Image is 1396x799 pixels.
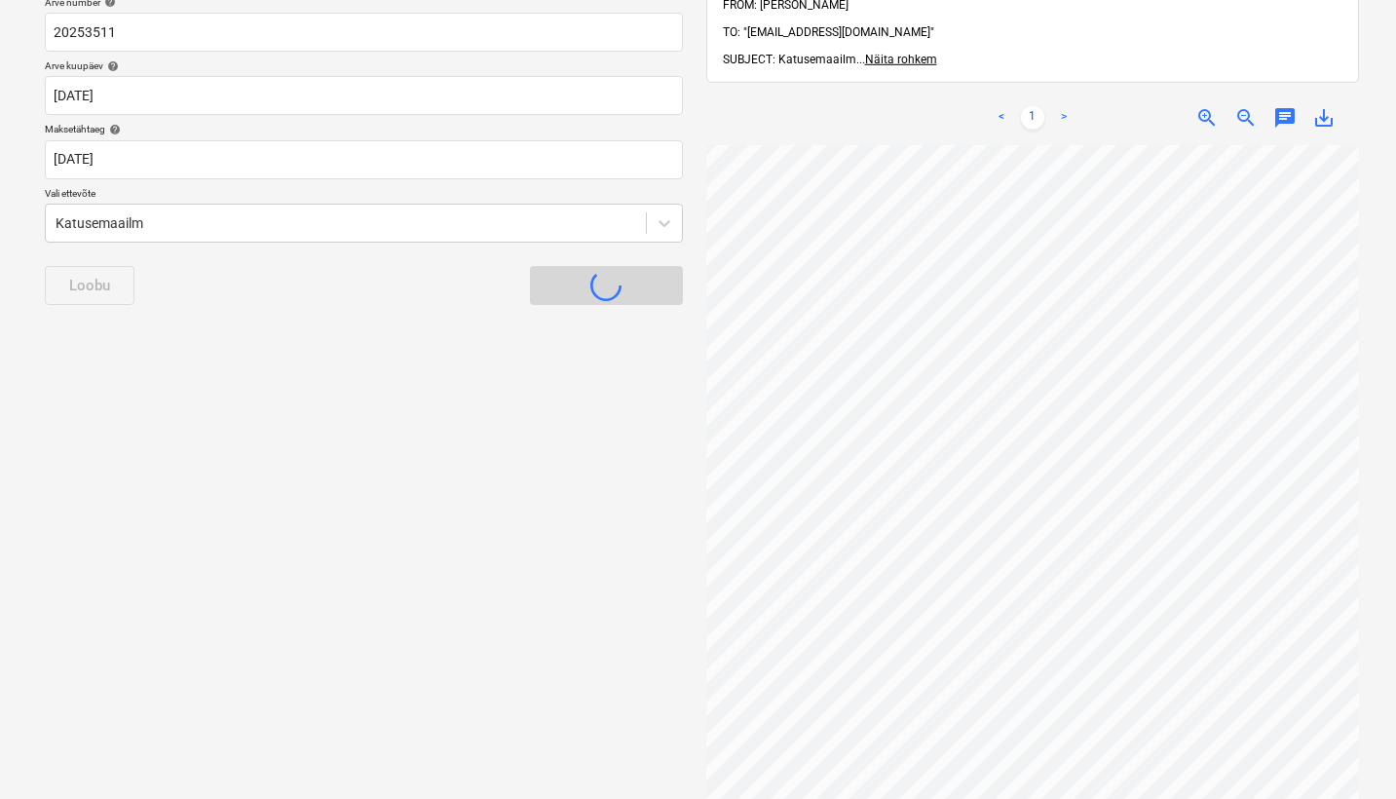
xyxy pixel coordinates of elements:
[1021,106,1044,130] a: Page 1 is your current page
[45,123,683,135] div: Maksetähtaeg
[1234,106,1258,130] span: zoom_out
[45,187,683,204] p: Vali ettevõte
[45,13,683,52] input: Arve number
[103,60,119,72] span: help
[45,140,683,179] input: Tähtaega pole määratud
[45,59,683,72] div: Arve kuupäev
[865,53,937,66] span: Näita rohkem
[856,53,937,66] span: ...
[1312,106,1336,130] span: save_alt
[1273,106,1297,130] span: chat
[45,76,683,115] input: Arve kuupäeva pole määratud.
[1052,106,1075,130] a: Next page
[990,106,1013,130] a: Previous page
[723,25,934,39] span: TO: "[EMAIL_ADDRESS][DOMAIN_NAME]"
[723,53,856,66] span: SUBJECT: Katusemaailm
[105,124,121,135] span: help
[1195,106,1219,130] span: zoom_in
